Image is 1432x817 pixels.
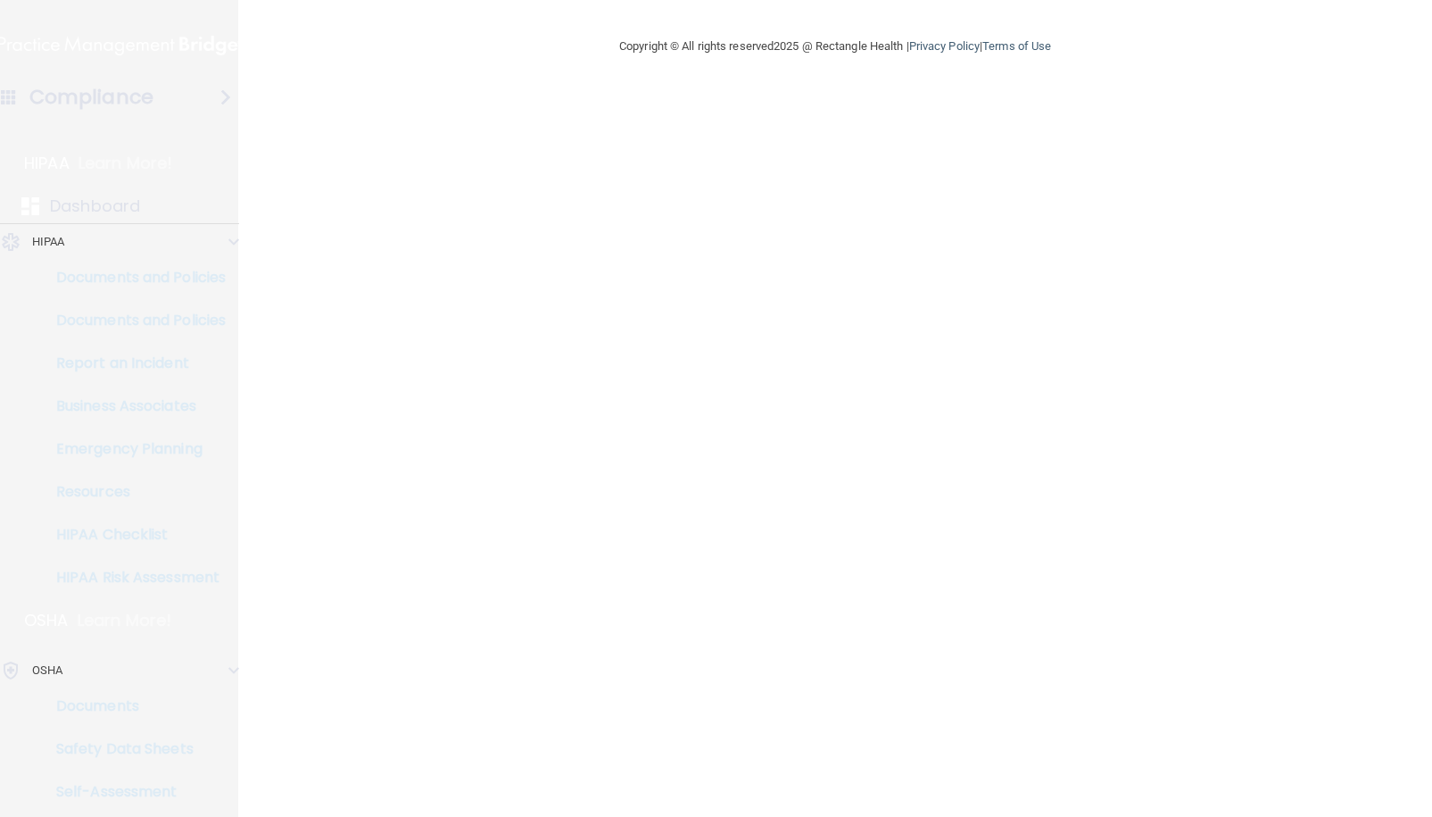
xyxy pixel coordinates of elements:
[78,610,172,631] p: Learn More!
[24,610,69,631] p: OSHA
[12,483,255,501] p: Resources
[12,440,255,458] p: Emergency Planning
[12,569,255,587] p: HIPAA Risk Assessment
[12,526,255,544] p: HIPAA Checklist
[509,18,1161,75] div: Copyright © All rights reserved 2025 @ Rectangle Health | |
[909,39,980,53] a: Privacy Policy
[12,740,255,758] p: Safety Data Sheets
[21,197,39,215] img: dashboard.aa5b2476.svg
[12,397,255,415] p: Business Associates
[12,697,255,715] p: Documents
[12,783,255,801] p: Self-Assessment
[12,354,255,372] p: Report an Incident
[32,660,62,681] p: OSHA
[24,153,70,174] p: HIPAA
[79,153,173,174] p: Learn More!
[29,85,153,110] h4: Compliance
[50,196,140,217] p: Dashboard
[12,269,255,287] p: Documents and Policies
[21,196,212,217] a: Dashboard
[12,312,255,329] p: Documents and Policies
[32,231,65,253] p: HIPAA
[982,39,1051,53] a: Terms of Use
